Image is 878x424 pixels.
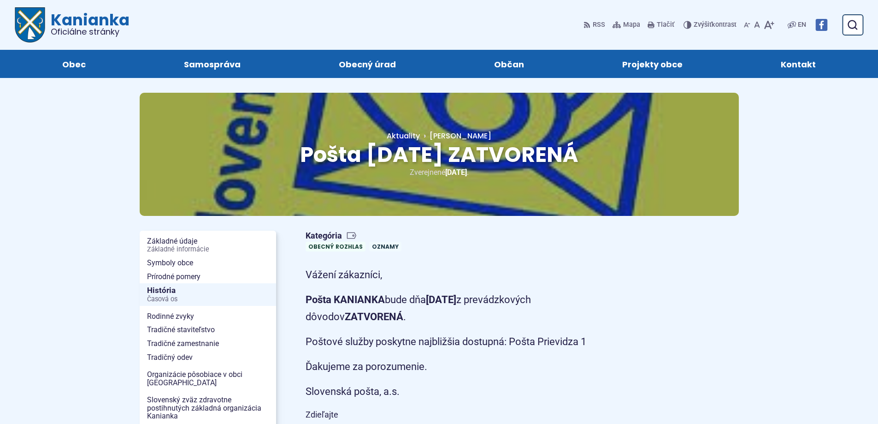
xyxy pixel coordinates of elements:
span: Symboly obce [147,256,269,270]
span: Základné informácie [147,246,269,253]
a: Základné údajeZákladné informácie [140,234,276,256]
span: Základné údaje [147,234,269,256]
a: Rodinné zvyky [140,310,276,323]
button: Zväčšiť veľkosť písma [762,15,776,35]
button: Nastaviť pôvodnú veľkosť písma [752,15,762,35]
span: Kontakt [781,50,816,78]
span: kontrast [694,21,737,29]
span: Občan [494,50,524,78]
a: Organizácie pôsobiace v obci [GEOGRAPHIC_DATA] [140,368,276,389]
span: Projekty obce [622,50,683,78]
a: HistóriaČasová os [140,283,276,306]
span: Tlačiť [657,21,674,29]
strong: [DATE] [426,294,456,305]
span: Obecný úrad [339,50,396,78]
a: Obec [22,50,125,78]
a: [PERSON_NAME] [420,131,491,141]
img: Prejsť na Facebook stránku [815,19,827,31]
a: Obecný úrad [299,50,436,78]
span: Tradičné staviteľstvo [147,323,269,337]
span: Tradičné zamestnanie [147,337,269,351]
a: Mapa [611,15,642,35]
span: Prírodné pomery [147,270,269,284]
p: Zdieľajte [306,408,633,422]
a: Tradičné staviteľstvo [140,323,276,337]
span: Tradičný odev [147,351,269,364]
p: Poštové služby poskytne najbližšia dostupná: Pošta Prievidza 1 [306,333,633,350]
a: EN [796,19,808,30]
span: Kanianka [45,12,130,36]
a: Symboly obce [140,256,276,270]
strong: ZATVORENÁ [345,311,403,322]
img: Prejsť na domovskú stránku [15,7,45,42]
a: Samospráva [144,50,280,78]
a: Obecný rozhlas [306,242,365,251]
p: Slovenská pošta, a.s. [306,383,633,400]
p: bude dňa z prevádzkových dôvodov . [306,291,633,326]
p: Zverejnené . [169,166,709,179]
a: Logo Kanianka, prejsť na domovskú stránku. [15,7,130,42]
p: Vážení zákazníci, [306,266,633,283]
span: [PERSON_NAME] [430,131,491,141]
strong: Pošta KANIANKA [306,294,385,305]
a: Kontakt [741,50,856,78]
span: Pošta [DATE] ZATVORENÁ [300,140,578,169]
span: Oficiálne stránky [51,28,130,36]
span: Samospráva [184,50,241,78]
span: Organizácie pôsobiace v obci [GEOGRAPHIC_DATA] [147,368,269,389]
button: Zvýšiťkontrast [684,15,738,35]
span: Rodinné zvyky [147,310,269,323]
span: Zvýšiť [694,21,712,29]
p: Ďakujeme za porozumenie. [306,358,633,375]
span: História [147,283,269,306]
span: Slovenský zväz zdravotne postihnutých základná organizácia Kanianka [147,393,269,423]
a: Aktuality [387,131,420,141]
span: Kategória [306,231,405,241]
a: RSS [583,15,607,35]
a: Tradičné zamestnanie [140,337,276,351]
a: Občan [454,50,564,78]
span: RSS [593,19,605,30]
a: Tradičný odev [140,351,276,364]
span: [DATE] [445,168,467,177]
a: Projekty obce [583,50,723,78]
span: Mapa [623,19,640,30]
span: Časová os [147,296,269,303]
a: Slovenský zväz zdravotne postihnutých základná organizácia Kanianka [140,393,276,423]
span: Obec [62,50,86,78]
a: Prírodné pomery [140,270,276,284]
a: Oznamy [369,242,401,251]
button: Zmenšiť veľkosť písma [742,15,752,35]
button: Tlačiť [646,15,676,35]
span: EN [798,19,806,30]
